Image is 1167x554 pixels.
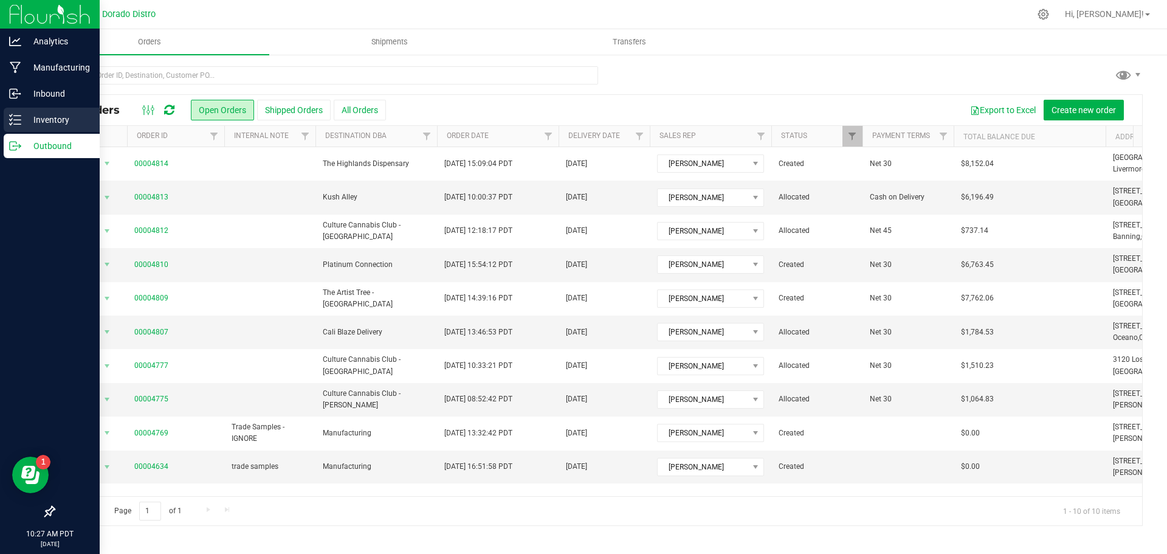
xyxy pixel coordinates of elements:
[447,131,489,140] a: Order Date
[870,393,946,405] span: Net 30
[9,114,21,126] inline-svg: Inventory
[92,9,156,19] span: El Dorado Distro
[566,192,587,203] span: [DATE]
[12,457,49,493] iframe: Resource center
[658,459,748,476] span: [PERSON_NAME]
[36,455,50,469] iframe: Resource center unread badge
[295,126,315,147] a: Filter
[334,100,386,120] button: All Orders
[961,293,994,304] span: $7,762.06
[204,126,224,147] a: Filter
[658,189,748,206] span: [PERSON_NAME]
[779,192,855,203] span: Allocated
[9,35,21,47] inline-svg: Analytics
[134,428,168,439] a: 00004769
[323,287,430,310] span: The Artist Tree - [GEOGRAPHIC_DATA]
[100,256,115,273] span: select
[444,259,512,271] span: [DATE] 15:54:12 PDT
[779,158,855,170] span: Created
[444,428,512,439] span: [DATE] 13:32:42 PDT
[658,391,748,408] span: [PERSON_NAME]
[29,29,269,55] a: Orders
[961,259,994,271] span: $6,763.45
[961,360,994,372] span: $1,510.23
[658,256,748,273] span: [PERSON_NAME]
[257,100,331,120] button: Shipped Orders
[954,126,1106,147] th: Total Balance Due
[134,393,168,405] a: 00004775
[134,293,168,304] a: 00004809
[21,34,94,49] p: Analytics
[232,421,308,445] span: Trade Samples - IGNORE
[566,225,587,237] span: [DATE]
[1113,333,1139,342] span: Oceano,
[961,158,994,170] span: $8,152.04
[234,131,289,140] a: Internal Note
[134,225,168,237] a: 00004812
[100,290,115,307] span: select
[566,461,587,473] span: [DATE]
[566,428,587,439] span: [DATE]
[566,327,587,338] span: [DATE]
[870,360,946,372] span: Net 30
[1141,232,1151,241] span: CA
[870,225,946,237] span: Net 45
[509,29,749,55] a: Transfers
[100,358,115,375] span: select
[658,223,748,240] span: [PERSON_NAME]
[1065,9,1144,19] span: Hi, [PERSON_NAME]!
[21,86,94,101] p: Inbound
[100,155,115,172] span: select
[232,461,278,473] span: trade samples
[1053,502,1130,520] span: 1 - 10 of 10 items
[566,259,587,271] span: [DATE]
[9,88,21,100] inline-svg: Inbound
[323,192,430,203] span: Kush Alley
[444,293,512,304] span: [DATE] 14:39:16 PDT
[104,502,191,521] span: Page of 1
[961,393,994,405] span: $1,064.83
[779,293,855,304] span: Created
[1113,232,1141,241] span: Banning,
[325,131,387,140] a: Destination DBA
[134,158,168,170] a: 00004814
[444,393,512,405] span: [DATE] 08:52:42 PDT
[961,327,994,338] span: $1,784.53
[539,126,559,147] a: Filter
[1113,165,1146,173] span: Livermore,
[1139,333,1149,342] span: CA
[417,126,437,147] a: Filter
[934,126,954,147] a: Filter
[323,388,430,411] span: Culture Cannabis Club - [PERSON_NAME]
[1052,105,1116,115] span: Create new order
[1044,100,1124,120] button: Create new order
[137,131,168,140] a: Order ID
[100,391,115,408] span: select
[134,461,168,473] a: 00004634
[568,131,620,140] a: Delivery Date
[566,393,587,405] span: [DATE]
[566,293,587,304] span: [DATE]
[355,36,424,47] span: Shipments
[630,126,650,147] a: Filter
[870,327,946,338] span: Net 30
[842,126,862,147] a: Filter
[961,461,980,473] span: $0.00
[269,29,509,55] a: Shipments
[100,424,115,441] span: select
[779,461,855,473] span: Created
[122,36,177,47] span: Orders
[1036,9,1051,20] div: Manage settings
[323,461,430,473] span: Manufacturing
[779,225,855,237] span: Allocated
[961,192,994,203] span: $6,196.49
[658,358,748,375] span: [PERSON_NAME]
[5,539,94,549] p: [DATE]
[323,327,430,338] span: Cali Blaze Delivery
[870,192,946,203] span: Cash on Delivery
[779,428,855,439] span: Created
[9,61,21,74] inline-svg: Manufacturing
[100,189,115,206] span: select
[566,158,587,170] span: [DATE]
